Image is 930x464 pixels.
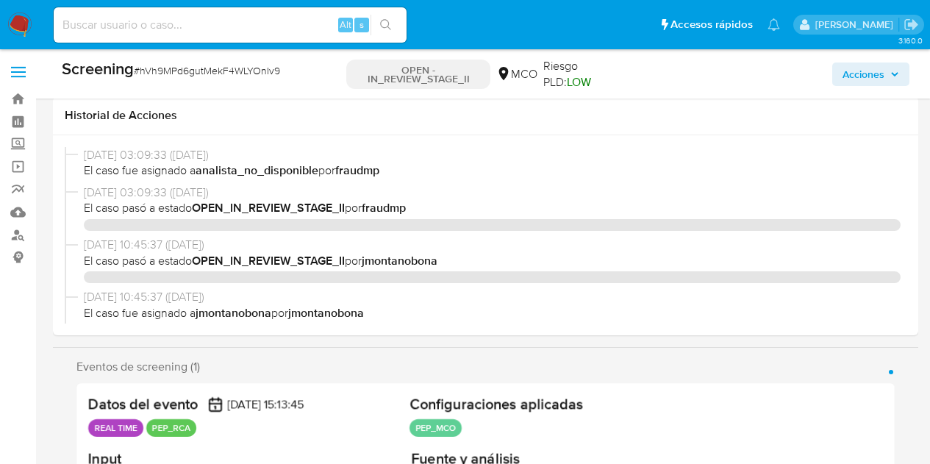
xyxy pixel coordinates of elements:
[567,74,591,90] span: LOW
[346,60,490,89] p: OPEN - IN_REVIEW_STAGE_II
[371,15,401,35] button: search-icon
[543,58,625,90] span: Riesgo PLD:
[62,57,134,80] b: Screening
[496,66,537,82] div: MCO
[340,18,351,32] span: Alt
[360,18,364,32] span: s
[768,18,780,31] a: Notificaciones
[134,63,280,78] span: # hVh9MPd6gutMekF4WLYOnIv9
[54,15,407,35] input: Buscar usuario o caso...
[843,63,884,86] span: Acciones
[815,18,898,32] p: marcela.perdomo@mercadolibre.com.co
[670,17,753,32] span: Accesos rápidos
[832,63,909,86] button: Acciones
[904,17,919,32] a: Salir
